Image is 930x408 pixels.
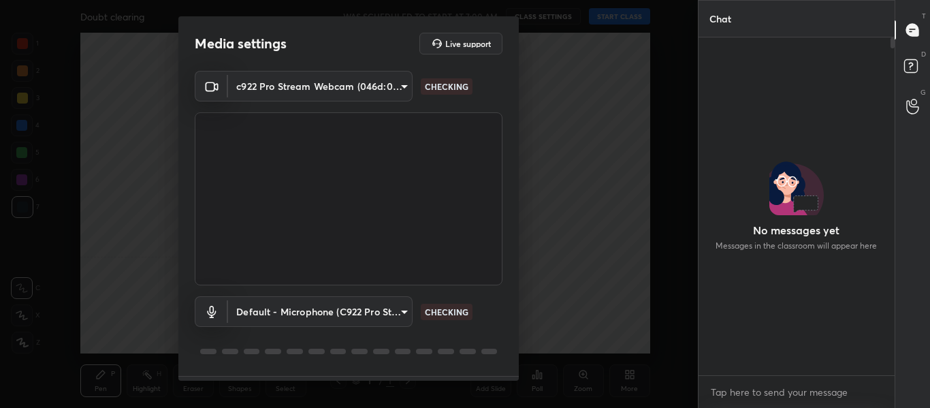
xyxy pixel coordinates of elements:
p: T [922,11,926,21]
p: CHECKING [425,306,468,318]
div: c922 Pro Stream Webcam (046d:085c) [228,71,413,101]
p: Chat [699,1,742,37]
div: c922 Pro Stream Webcam (046d:085c) [228,296,413,327]
p: CHECKING [425,80,468,93]
h2: Media settings [195,35,287,52]
h5: Live support [445,40,491,48]
p: D [921,49,926,59]
p: G [920,87,926,97]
